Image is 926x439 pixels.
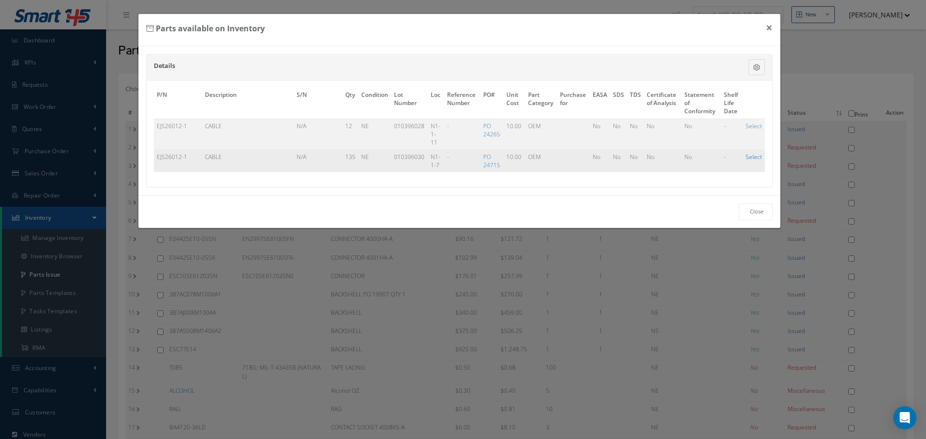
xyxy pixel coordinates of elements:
[590,150,610,173] td: No
[202,119,294,149] td: CABLE
[610,119,627,149] td: No
[504,150,525,173] td: 10.00
[154,62,661,70] h5: Details
[746,122,762,130] a: Select
[342,88,358,119] th: Qty
[294,119,342,149] td: N/A
[525,150,557,173] td: OEM
[358,119,391,149] td: NE
[202,88,294,119] th: Description
[610,88,627,119] th: SDS
[525,119,557,149] td: OEM
[610,150,627,173] td: No
[447,122,449,130] span: -
[504,88,525,119] th: Unit Cost
[627,119,644,149] td: No
[644,88,681,119] th: Certificate of Analysis
[746,153,762,161] a: Select
[154,88,202,119] th: P/N
[627,88,644,119] th: TDS
[391,119,427,149] td: 010396028
[893,406,916,429] div: Open Intercom Messenger
[504,119,525,149] td: 10.00
[391,150,427,173] td: 010396030
[483,153,500,169] a: PO 24715
[681,88,721,119] th: Statement of Conformity
[721,88,743,119] th: Shelf Life Date
[358,150,391,173] td: NE
[444,88,480,119] th: Reference Number
[294,150,342,173] td: N/A
[342,119,358,149] td: 12
[483,122,500,138] a: PO 24265
[154,119,202,149] td: EJS26012-1
[758,14,780,41] button: ×
[428,88,444,119] th: Loc
[447,153,449,161] span: -
[681,119,721,149] td: No
[681,150,721,173] td: No
[590,119,610,149] td: No
[431,153,440,169] span: N1-1-7
[627,150,644,173] td: No
[644,150,681,173] td: No
[724,122,726,130] span: -
[391,88,427,119] th: Lot Number
[202,150,294,173] td: CABLE
[590,88,610,119] th: EASA
[724,153,726,161] span: -
[156,23,265,34] b: Parts available on Inventory
[342,150,358,173] td: 135
[358,88,391,119] th: Condition
[431,122,440,146] span: N1-1-11
[739,203,773,220] a: Close
[294,88,342,119] th: S/N
[525,88,557,119] th: Part Category
[557,88,590,119] th: Purchase for
[480,88,504,119] th: PO#
[154,150,202,173] td: EJS26012-1
[644,119,681,149] td: No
